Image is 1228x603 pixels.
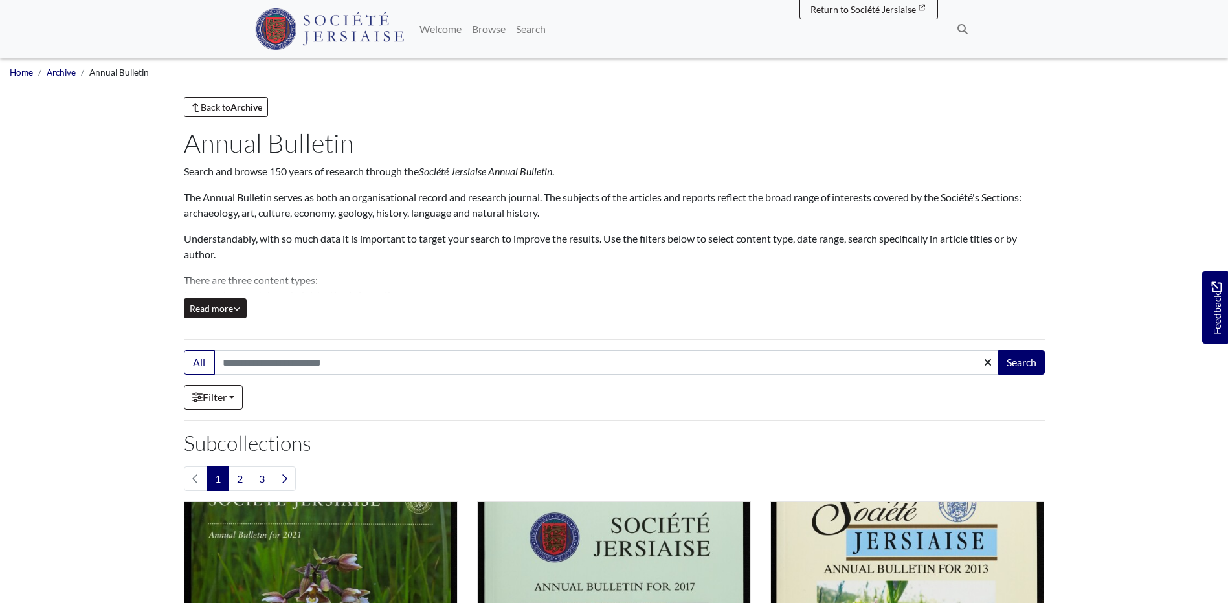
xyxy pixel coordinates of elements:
li: Previous page [184,466,207,491]
img: Société Jersiaise [255,8,405,50]
a: Would you like to provide feedback? [1202,271,1228,344]
button: Search [998,350,1045,375]
input: Search this collection... [214,350,999,375]
p: Understandably, with so much data it is important to target your search to improve the results. U... [184,231,1045,262]
a: Archive [47,67,76,78]
button: Read all of the content [184,298,247,318]
a: Goto page 3 [251,466,273,491]
a: Goto page 2 [229,466,251,491]
em: Société Jersiaise Annual Bulletin [419,165,552,177]
h2: Subcollections [184,431,1045,455]
a: Welcome [414,16,467,42]
a: Filter [184,385,243,410]
span: Feedback [1209,282,1224,334]
p: The Annual Bulletin serves as both an organisational record and research journal. The subjects of... [184,190,1045,221]
p: Search and browse 150 years of research through the . [184,164,1045,179]
span: Read more [190,303,241,314]
a: Société Jersiaise logo [255,5,405,53]
span: Goto page 1 [207,466,229,491]
a: Home [10,67,33,78]
a: Search [511,16,551,42]
a: Next page [273,466,296,491]
a: Back toArchive [184,97,269,117]
h1: Annual Bulletin [184,127,1045,159]
p: There are three content types: Information: contains administrative information. Reports: contain... [184,272,1045,334]
span: Annual Bulletin [89,67,149,78]
strong: Archive [230,102,262,113]
a: Browse [467,16,511,42]
nav: pagination [184,466,1045,491]
button: All [184,350,215,375]
span: Return to Société Jersiaise [810,4,916,15]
